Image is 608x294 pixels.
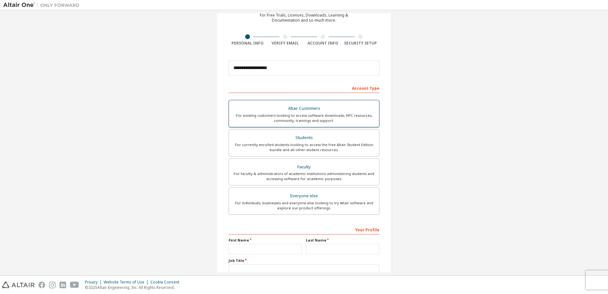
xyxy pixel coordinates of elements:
[304,41,342,46] div: Account Info
[2,282,35,288] img: altair_logo.svg
[306,238,379,243] label: Last Name
[233,104,375,113] div: Altair Customers
[233,163,375,171] div: Faculty
[229,41,266,46] div: Personal Info
[233,113,375,123] div: For existing customers looking to access software downloads, HPC resources, community, trainings ...
[70,282,79,288] img: youtube.svg
[233,192,375,200] div: Everyone else
[49,282,56,288] img: instagram.svg
[229,83,379,93] div: Account Type
[104,280,150,285] div: Website Terms of Use
[85,280,104,285] div: Privacy
[233,171,375,181] div: For faculty & administrators of academic institutions administering students and accessing softwa...
[3,2,83,8] img: Altair One
[233,142,375,152] div: For currently enrolled students looking to access the free Altair Student Edition bundle and all ...
[150,280,183,285] div: Cookie Consent
[260,13,348,23] div: For Free Trials, Licenses, Downloads, Learning & Documentation and so much more.
[233,133,375,142] div: Students
[38,282,45,288] img: facebook.svg
[229,224,379,234] div: Your Profile
[342,41,380,46] div: Security Setup
[266,41,304,46] div: Verify Email
[229,258,379,263] label: Job Title
[85,285,183,290] p: © 2025 Altair Engineering, Inc. All Rights Reserved.
[229,238,302,243] label: First Name
[233,200,375,211] div: For individuals, businesses and everyone else looking to try Altair software and explore our prod...
[59,282,66,288] img: linkedin.svg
